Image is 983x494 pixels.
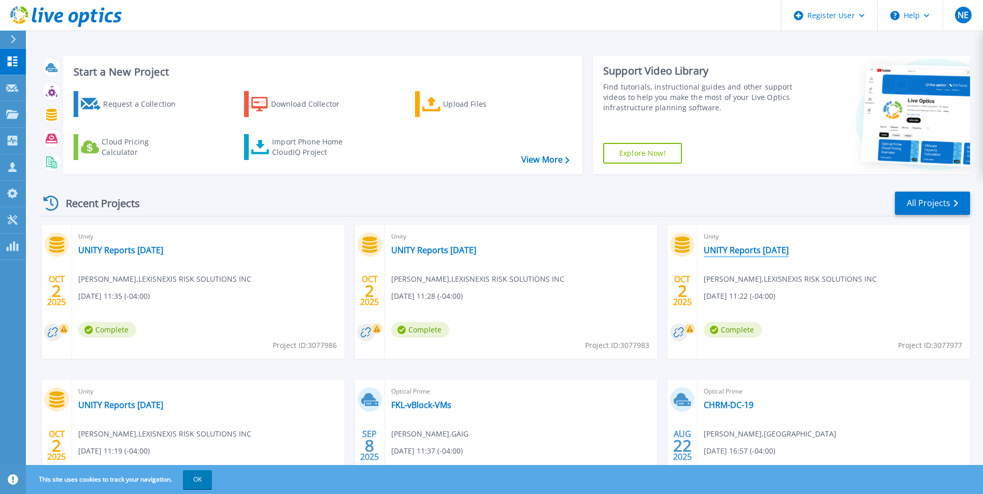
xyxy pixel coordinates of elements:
a: Cloud Pricing Calculator [74,134,189,160]
a: Request a Collection [74,91,189,117]
a: View More [521,155,569,165]
div: Download Collector [271,94,354,114]
span: [DATE] 11:37 (-04:00) [391,445,463,457]
span: 22 [673,441,692,450]
span: Project ID: 3077977 [898,340,962,351]
a: CHRM-DC-19 [704,400,753,410]
span: [PERSON_NAME] , GAIG [391,428,468,440]
span: [PERSON_NAME] , LEXISNEXIS RISK SOLUTIONS INC [704,273,877,285]
a: FKL-vBlock-VMs [391,400,451,410]
span: [DATE] 16:57 (-04:00) [704,445,775,457]
span: Complete [391,322,449,338]
span: This site uses cookies to track your navigation. [29,470,212,489]
span: 8 [365,441,374,450]
span: Project ID: 3077986 [273,340,337,351]
span: [PERSON_NAME] , LEXISNEXIS RISK SOLUTIONS INC [391,273,564,285]
span: 2 [52,286,61,295]
span: 2 [678,286,687,295]
span: Unity [391,231,651,242]
div: OCT 2025 [47,272,66,310]
a: Download Collector [244,91,360,117]
span: [DATE] 11:35 (-04:00) [78,290,150,302]
div: AUG 2025 [673,427,692,464]
div: OCT 2025 [360,272,379,310]
a: Upload Files [415,91,531,117]
a: UNITY Reports [DATE] [391,245,476,255]
div: Cloud Pricing Calculator [102,137,184,157]
div: Request a Collection [103,94,186,114]
h3: Start a New Project [74,66,569,78]
a: UNITY Reports [DATE] [78,400,163,410]
span: 2 [365,286,374,295]
span: Unity [78,231,338,242]
div: Support Video Library [603,64,795,78]
div: OCT 2025 [47,427,66,464]
span: [PERSON_NAME] , LEXISNEXIS RISK SOLUTIONS INC [78,428,251,440]
span: NE [958,11,968,19]
span: Optical Prime [704,386,964,397]
span: [PERSON_NAME] , [GEOGRAPHIC_DATA] [704,428,836,440]
div: Import Phone Home CloudIQ Project [272,137,353,157]
div: OCT 2025 [673,272,692,310]
button: OK [183,470,212,489]
a: UNITY Reports [DATE] [704,245,789,255]
span: Optical Prime [391,386,651,397]
span: Complete [78,322,136,338]
span: Unity [704,231,964,242]
span: [PERSON_NAME] , LEXISNEXIS RISK SOLUTIONS INC [78,273,251,285]
span: [DATE] 11:19 (-04:00) [78,445,150,457]
div: Find tutorials, instructional guides and other support videos to help you make the most of your L... [603,82,795,113]
div: SEP 2025 [360,427,379,464]
div: Upload Files [443,94,526,114]
span: Project ID: 3077983 [585,340,649,351]
a: All Projects [895,192,970,215]
span: Unity [78,386,338,397]
div: Recent Projects [40,191,154,216]
span: Complete [704,322,762,338]
span: 2 [52,441,61,450]
a: Explore Now! [603,143,682,164]
span: [DATE] 11:28 (-04:00) [391,290,463,302]
a: UNITY Reports [DATE] [78,245,163,255]
span: [DATE] 11:22 (-04:00) [704,290,775,302]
